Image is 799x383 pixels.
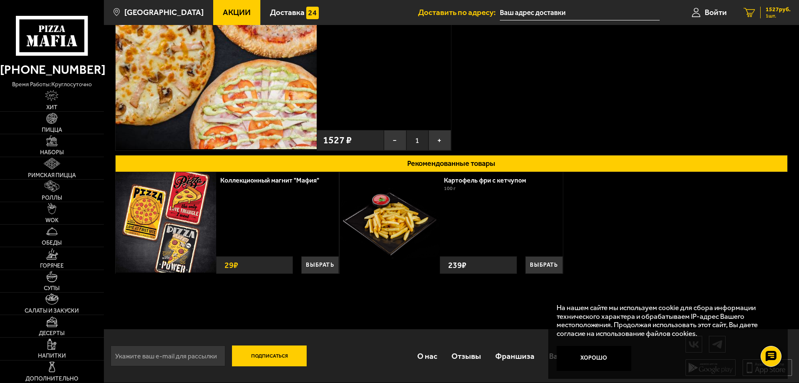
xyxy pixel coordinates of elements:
span: Акции [223,8,251,16]
span: 100 г [444,185,456,191]
a: Отзывы [444,343,488,370]
button: Подписаться [232,345,307,366]
a: О нас [410,343,444,370]
img: 15daf4d41897b9f0e9f617042186c801.svg [306,7,319,19]
span: Обеды [42,240,62,246]
span: Римская пицца [28,173,76,178]
span: Пицца [42,127,62,133]
span: 1527 руб. [766,7,791,13]
strong: 29 ₽ [222,257,240,273]
strong: 239 ₽ [446,257,469,273]
span: Хит [46,105,58,110]
button: Рекомендованные товары [115,155,788,172]
span: Напитки [38,353,66,359]
button: Хорошо [557,346,632,371]
a: Картофель фри с кетчупом [444,176,534,184]
span: Доставка [270,8,305,16]
span: Горячее [40,263,64,269]
span: Десерты [39,330,65,336]
span: Наборы [40,150,64,155]
input: Укажите ваш e-mail для рассылки [111,345,225,366]
button: + [428,130,451,150]
p: На нашем сайте мы используем cookie для сбора информации технического характера и обрабатываем IP... [557,303,775,338]
span: Супы [44,285,60,291]
button: − [384,130,406,150]
span: Роллы [42,195,62,201]
span: Войти [705,8,727,16]
button: Выбрать [301,256,339,274]
span: 1527 ₽ [323,135,352,145]
span: 1 [406,130,429,150]
span: Дополнительно [25,376,78,382]
span: WOK [45,218,58,223]
a: Вакансии [542,343,591,370]
a: Франшиза [488,343,542,370]
span: 1 шт. [766,13,791,18]
a: Коллекционный магнит "Мафия" [220,176,328,184]
input: Ваш адрес доставки [500,5,660,20]
span: Доставить по адресу: [418,8,500,16]
span: [GEOGRAPHIC_DATA] [124,8,204,16]
button: Выбрать [525,256,563,274]
span: Салаты и закуски [25,308,79,314]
